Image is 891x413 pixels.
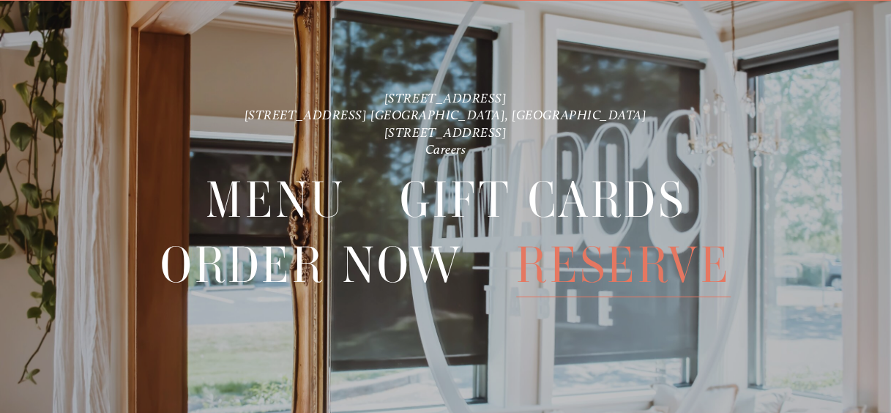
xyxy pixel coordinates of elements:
[206,168,346,232] span: Menu
[160,233,463,297] a: Order Now
[516,233,731,297] span: Reserve
[384,90,507,105] a: [STREET_ADDRESS]
[384,124,507,140] a: [STREET_ADDRESS]
[400,168,685,232] span: Gift Cards
[245,107,647,122] a: [STREET_ADDRESS] [GEOGRAPHIC_DATA], [GEOGRAPHIC_DATA]
[425,141,466,157] a: Careers
[400,168,685,231] a: Gift Cards
[160,233,463,297] span: Order Now
[516,233,731,297] a: Reserve
[206,168,346,231] a: Menu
